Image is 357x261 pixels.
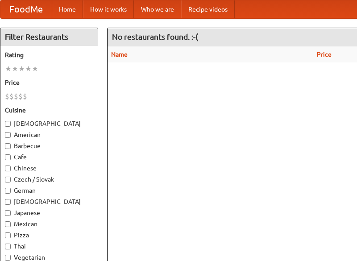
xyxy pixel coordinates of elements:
input: Vegetarian [5,255,11,261]
label: [DEMOGRAPHIC_DATA] [5,119,93,128]
li: $ [14,91,18,101]
input: Thai [5,244,11,249]
label: Chinese [5,164,93,173]
a: Price [317,51,332,58]
label: American [5,130,93,139]
input: Cafe [5,154,11,160]
li: $ [18,91,23,101]
li: ★ [18,64,25,74]
a: Who we are [134,0,181,18]
a: How it works [83,0,134,18]
label: Barbecue [5,141,93,150]
input: [DEMOGRAPHIC_DATA] [5,121,11,127]
label: Cafe [5,153,93,162]
input: Barbecue [5,143,11,149]
label: Thai [5,242,93,251]
a: Home [52,0,83,18]
label: German [5,186,93,195]
li: $ [23,91,27,101]
h5: Price [5,78,93,87]
ng-pluralize: No restaurants found. :-( [112,33,198,41]
label: [DEMOGRAPHIC_DATA] [5,197,93,206]
input: [DEMOGRAPHIC_DATA] [5,199,11,205]
a: FoodMe [0,0,52,18]
li: ★ [5,64,12,74]
input: Chinese [5,166,11,171]
li: $ [9,91,14,101]
input: Czech / Slovak [5,177,11,182]
h5: Rating [5,50,93,59]
li: ★ [32,64,38,74]
label: Mexican [5,220,93,228]
h5: Cuisine [5,106,93,115]
input: Pizza [5,232,11,238]
li: ★ [25,64,32,74]
input: American [5,132,11,138]
li: ★ [12,64,18,74]
a: Recipe videos [181,0,235,18]
label: Japanese [5,208,93,217]
li: $ [5,91,9,101]
input: German [5,188,11,194]
input: Mexican [5,221,11,227]
a: Name [111,51,128,58]
input: Japanese [5,210,11,216]
label: Pizza [5,231,93,240]
h4: Filter Restaurants [0,28,98,46]
label: Czech / Slovak [5,175,93,184]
